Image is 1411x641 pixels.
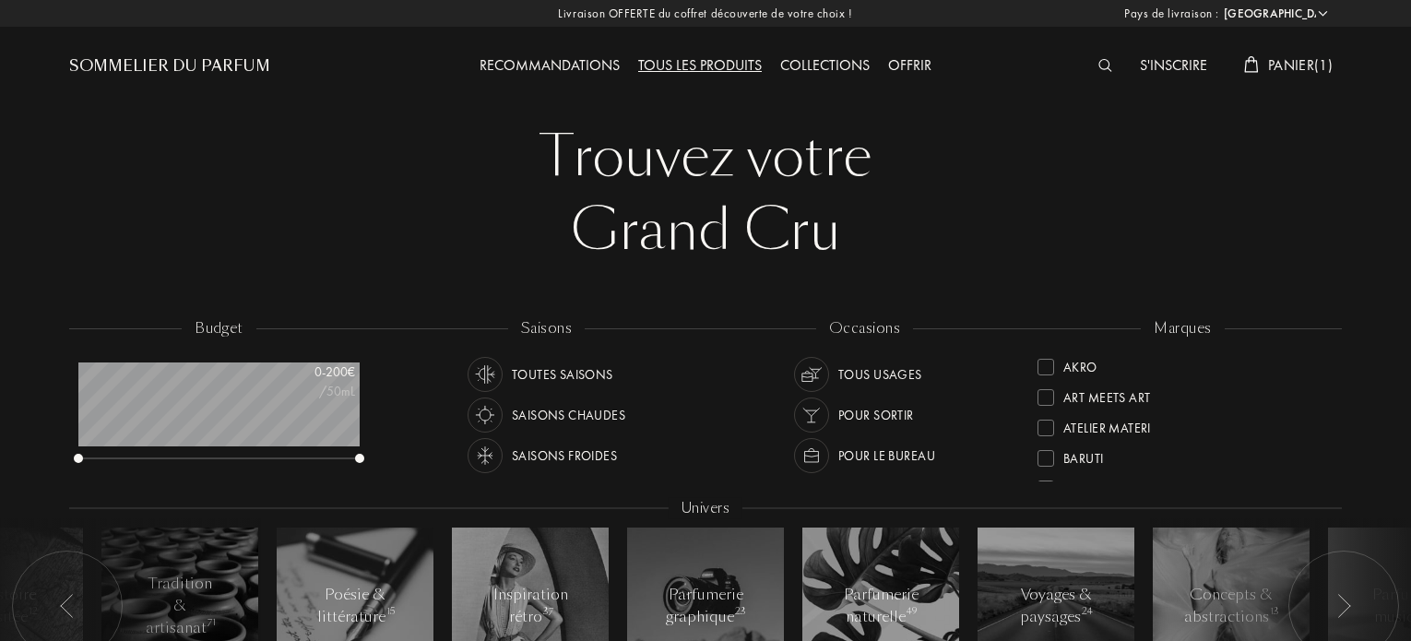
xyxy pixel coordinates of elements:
[83,194,1328,267] div: Grand Cru
[666,584,745,628] div: Parfumerie graphique
[1336,594,1351,618] img: arr_left.svg
[1131,55,1216,75] a: S'inscrire
[799,362,824,387] img: usage_occasion_all_white.svg
[799,402,824,428] img: usage_occasion_party_white.svg
[69,55,270,77] a: Sommelier du Parfum
[907,605,917,618] span: 49
[771,54,879,78] div: Collections
[629,54,771,78] div: Tous les produits
[735,605,746,618] span: 23
[838,398,914,433] div: Pour sortir
[316,584,395,628] div: Poésie & littérature
[470,55,629,75] a: Recommandations
[263,382,355,401] div: /50mL
[879,55,941,75] a: Offrir
[1063,412,1151,437] div: Atelier Materi
[512,398,625,433] div: Saisons chaudes
[842,584,920,628] div: Parfumerie naturelle
[1017,584,1096,628] div: Voyages & paysages
[838,438,935,473] div: Pour le bureau
[512,438,617,473] div: Saisons froides
[543,605,553,618] span: 37
[182,318,256,339] div: budget
[1098,59,1112,72] img: search_icn_white.svg
[512,357,613,392] div: Toutes saisons
[629,55,771,75] a: Tous les produits
[1063,351,1097,376] div: Akro
[472,443,498,469] img: usage_season_cold_white.svg
[386,605,395,618] span: 15
[1063,473,1155,498] div: Binet-Papillon
[816,318,913,339] div: occasions
[1131,54,1216,78] div: S'inscrire
[1268,55,1333,75] span: Panier ( 1 )
[508,318,585,339] div: saisons
[771,55,879,75] a: Collections
[60,594,75,618] img: arr_left.svg
[1141,318,1224,339] div: marques
[799,443,824,469] img: usage_occasion_work_white.svg
[1063,382,1150,407] div: Art Meets Art
[1063,443,1104,468] div: Baruti
[492,584,570,628] div: Inspiration rétro
[472,402,498,428] img: usage_season_hot_white.svg
[879,54,941,78] div: Offrir
[83,120,1328,194] div: Trouvez votre
[470,54,629,78] div: Recommandations
[263,362,355,382] div: 0 - 200 €
[669,498,742,519] div: Univers
[1244,56,1259,73] img: cart_white.svg
[1124,5,1219,23] span: Pays de livraison :
[1082,605,1093,618] span: 24
[472,362,498,387] img: usage_season_average_white.svg
[838,357,922,392] div: Tous usages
